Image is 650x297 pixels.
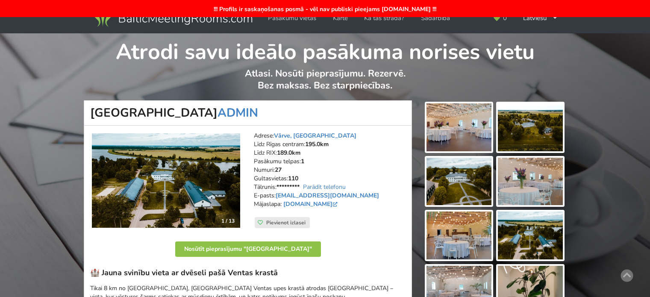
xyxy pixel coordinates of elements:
strong: 195.0km [305,140,329,148]
img: Vārves muiža | Ventspils novads | Pasākumu vieta - galerijas bilde [498,158,563,206]
h1: Atrodi savu ideālo pasākuma norises vietu [84,33,566,66]
span: Pievienot izlasei [266,219,306,226]
img: Svinību telpa | Ventspils novads | Vārves muiža [92,133,240,228]
img: Vārves muiža | Ventspils novads | Pasākumu vieta - galerijas bilde [498,212,563,259]
strong: 27 [275,166,282,174]
a: ADMIN [218,105,258,121]
div: Latviešu [517,10,564,26]
a: Kā tas strādā? [358,10,410,26]
a: [EMAIL_ADDRESS][DOMAIN_NAME] [276,191,379,200]
img: Vārves muiža | Ventspils novads | Pasākumu vieta - galerijas bilde [426,212,491,259]
a: Pasākumu vietas [262,10,322,26]
h1: [GEOGRAPHIC_DATA] [84,100,412,126]
strong: 110 [288,174,298,182]
img: Vārves muiža | Ventspils novads | Pasākumu vieta - galerijas bilde [426,103,491,151]
a: Vārve, [GEOGRAPHIC_DATA] [274,132,356,140]
span: 0 [503,15,507,21]
h3: 🏰 Jauna svinību vieta ar dvēseli pašā Ventas krastā [90,268,406,278]
a: Svinību telpa | Ventspils novads | Vārves muiža 1 / 13 [92,133,240,228]
a: Sadarbība [415,10,456,26]
strong: 1 [301,157,304,165]
a: Parādīt telefonu [303,183,346,191]
strong: 189.0km [277,149,300,157]
address: Adrese: Līdz Rīgas centram: Līdz RIX: Pasākumu telpas: Numuri: Gultasvietas: Tālrunis: E-pasts: M... [254,132,406,217]
img: Vārves muiža | Ventspils novads | Pasākumu vieta - galerijas bilde [426,158,491,206]
a: [DOMAIN_NAME] [283,200,339,208]
img: Vārves muiža | Ventspils novads | Pasākumu vieta - galerijas bilde [498,103,563,151]
a: Karte [327,10,354,26]
div: 1 / 13 [216,215,240,227]
p: Atlasi. Nosūti pieprasījumu. Rezervē. Bez maksas. Bez starpniecības. [84,68,566,100]
button: Nosūtīt pieprasījumu "[GEOGRAPHIC_DATA]" [175,241,321,257]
